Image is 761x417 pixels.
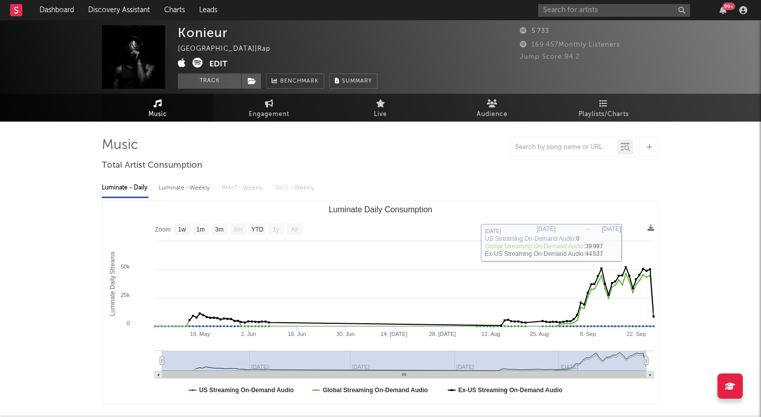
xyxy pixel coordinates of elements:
input: Search by song name or URL [510,143,617,151]
button: 99+ [719,6,727,14]
text: 22. Sep [627,331,646,337]
text: 1w [178,226,186,233]
text: 14. [DATE] [380,331,407,337]
button: Track [178,73,241,89]
span: Benchmark [280,75,319,88]
svg: Luminate Daily Consumption [102,201,659,404]
a: Music [102,94,213,122]
text: Luminate Daily Streams [109,251,116,316]
button: Edit [209,58,227,70]
text: 6m [234,226,243,233]
span: Total Artist Consumption [102,160,202,172]
div: Konieur [178,25,227,40]
button: Summary [329,73,377,89]
text: YTD [251,226,263,233]
input: Search for artists [538,4,690,17]
span: Summary [342,79,372,84]
text: 28. [DATE] [429,331,456,337]
text: 16. Jun [288,331,306,337]
text: 25. Aug [530,331,549,337]
span: Engagement [249,108,289,121]
text: Zoom [155,226,171,233]
text: 50k [121,263,130,270]
div: Luminate - Daily [102,179,148,197]
span: 5 733 [520,28,549,34]
text: US Streaming On-Demand Audio [199,387,294,394]
div: Luminate - Weekly [159,179,212,197]
text: [DATE] [602,225,621,233]
text: 0 [127,320,130,326]
text: 2. Jun [241,331,256,337]
a: Audience [436,94,548,122]
text: 1y [273,226,279,233]
text: Global Streaming On-Demand Audio [323,387,428,394]
span: 169 457 Monthly Listeners [520,42,620,48]
text: All [291,226,297,233]
div: [GEOGRAPHIC_DATA] | Rap [178,43,282,55]
text: 8. Sep [580,331,596,337]
text: → [585,225,591,233]
div: 99 + [722,3,735,10]
span: Audience [477,108,508,121]
text: 19. May [190,331,210,337]
a: Benchmark [266,73,324,89]
a: Playlists/Charts [548,94,659,122]
span: Live [374,108,387,121]
text: Ex-US Streaming On-Demand Audio [459,387,563,394]
text: 1m [197,226,205,233]
text: 30. Jun [336,331,355,337]
text: 25k [121,292,130,298]
a: Engagement [213,94,325,122]
text: Luminate Daily Consumption [329,205,433,214]
text: 11. Aug [481,331,500,337]
a: Live [325,94,436,122]
text: [DATE] [537,225,556,233]
text: 3m [215,226,224,233]
span: Music [148,108,167,121]
span: Playlists/Charts [579,108,629,121]
span: Jump Score: 94.2 [520,54,580,60]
